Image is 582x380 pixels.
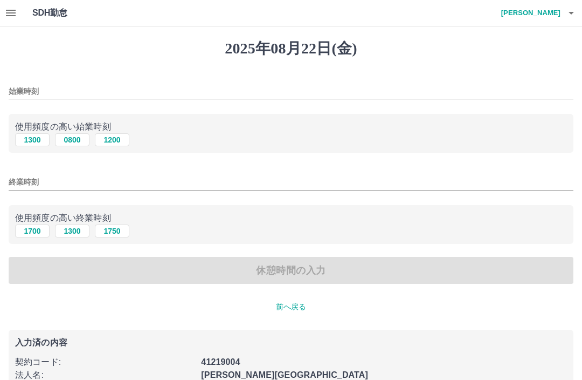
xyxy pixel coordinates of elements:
[15,120,567,133] p: 使用頻度の高い始業時刻
[55,225,89,237] button: 1300
[15,225,50,237] button: 1700
[95,225,129,237] button: 1750
[15,212,567,225] p: 使用頻度の高い終業時刻
[9,39,573,58] h1: 2025年08月22日(金)
[15,356,195,369] p: 契約コード :
[201,370,368,379] b: [PERSON_NAME][GEOGRAPHIC_DATA]
[201,357,240,367] b: 41219004
[15,338,567,347] p: 入力済の内容
[9,301,573,313] p: 前へ戻る
[15,133,50,146] button: 1300
[55,133,89,146] button: 0800
[95,133,129,146] button: 1200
